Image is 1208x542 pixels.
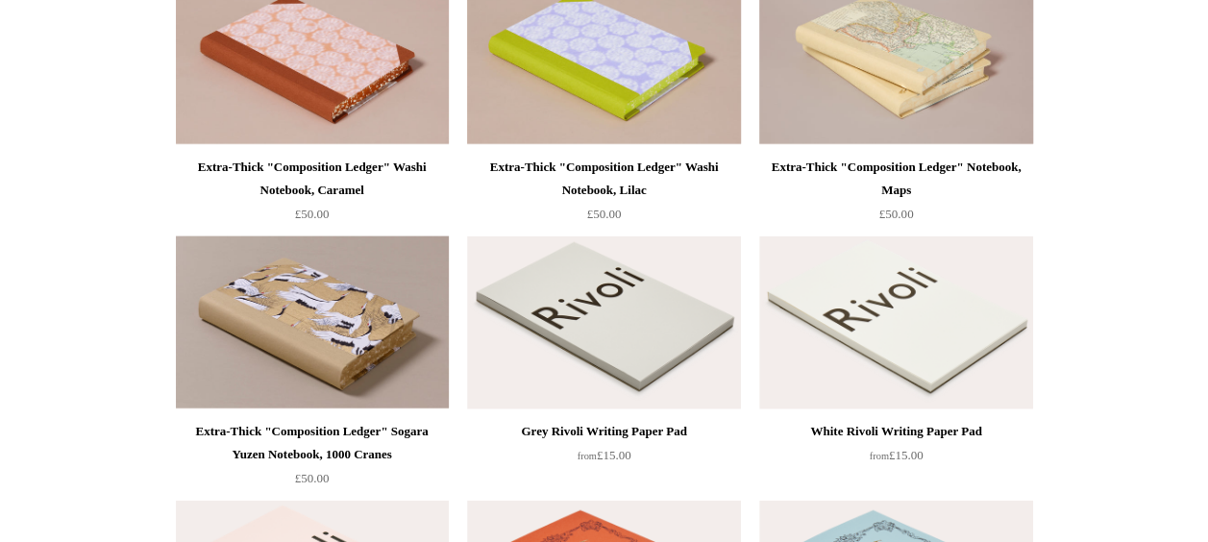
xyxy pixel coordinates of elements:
[176,236,449,409] img: Extra-Thick "Composition Ledger" Sogara Yuzen Notebook, 1000 Cranes
[176,420,449,499] a: Extra-Thick "Composition Ledger" Sogara Yuzen Notebook, 1000 Cranes £50.00
[472,156,735,202] div: Extra-Thick "Composition Ledger" Washi Notebook, Lilac
[176,156,449,234] a: Extra-Thick "Composition Ledger" Washi Notebook, Caramel £50.00
[764,156,1027,202] div: Extra-Thick "Composition Ledger" Notebook, Maps
[181,420,444,466] div: Extra-Thick "Composition Ledger" Sogara Yuzen Notebook, 1000 Cranes
[759,236,1032,409] a: White Rivoli Writing Paper Pad White Rivoli Writing Paper Pad
[879,207,914,221] span: £50.00
[181,156,444,202] div: Extra-Thick "Composition Ledger" Washi Notebook, Caramel
[587,207,622,221] span: £50.00
[759,236,1032,409] img: White Rivoli Writing Paper Pad
[578,451,597,461] span: from
[578,448,631,462] span: £15.00
[764,420,1027,443] div: White Rivoli Writing Paper Pad
[759,420,1032,499] a: White Rivoli Writing Paper Pad from£15.00
[467,420,740,499] a: Grey Rivoli Writing Paper Pad from£15.00
[759,156,1032,234] a: Extra-Thick "Composition Ledger" Notebook, Maps £50.00
[467,156,740,234] a: Extra-Thick "Composition Ledger" Washi Notebook, Lilac £50.00
[467,236,740,409] img: Grey Rivoli Writing Paper Pad
[295,207,330,221] span: £50.00
[295,471,330,485] span: £50.00
[176,236,449,409] a: Extra-Thick "Composition Ledger" Sogara Yuzen Notebook, 1000 Cranes Extra-Thick "Composition Ledg...
[870,448,924,462] span: £15.00
[472,420,735,443] div: Grey Rivoli Writing Paper Pad
[467,236,740,409] a: Grey Rivoli Writing Paper Pad Grey Rivoli Writing Paper Pad
[870,451,889,461] span: from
